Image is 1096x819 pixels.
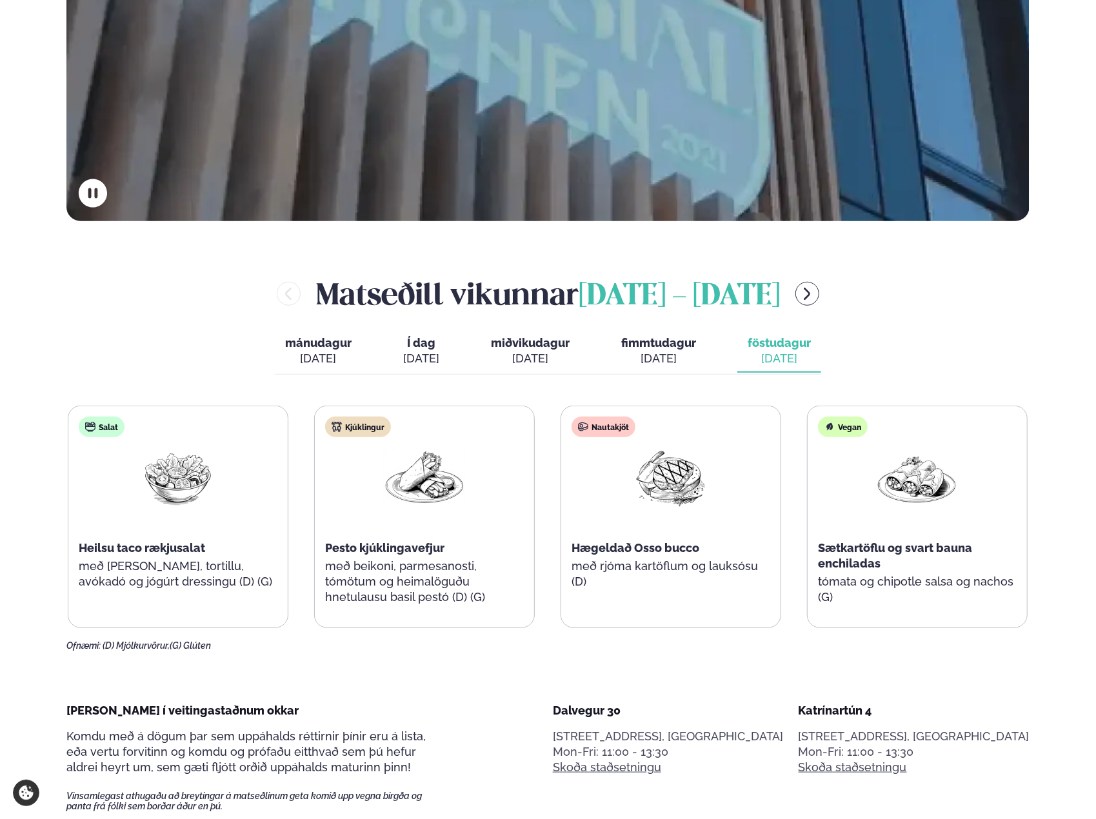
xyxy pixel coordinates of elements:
div: Mon-Fri: 11:00 - 13:30 [799,744,1030,760]
span: [PERSON_NAME] í veitingastaðnum okkar [66,704,299,717]
a: Cookie settings [13,780,39,806]
div: [DATE] [403,351,439,366]
div: Nautakjöt [572,417,635,437]
h2: Matseðill vikunnar [316,273,780,315]
div: Vegan [818,417,868,437]
div: Mon-Fri: 11:00 - 13:30 [553,744,784,760]
button: menu-btn-right [795,282,819,306]
a: Skoða staðsetningu [553,760,661,775]
div: Kjúklingur [325,417,391,437]
button: miðvikudagur [DATE] [481,330,580,373]
img: Beef-Meat.png [630,448,712,508]
span: (G) Glúten [170,640,211,651]
img: chicken.svg [332,422,342,432]
button: mánudagur [DATE] [275,330,362,373]
span: Heilsu taco rækjusalat [79,541,205,555]
img: beef.svg [578,422,588,432]
span: föstudagur [748,336,811,350]
p: með [PERSON_NAME], tortillu, avókadó og jógúrt dressingu (D) (G) [79,558,277,589]
a: Skoða staðsetningu [799,760,907,775]
span: mánudagur [285,336,352,350]
div: [DATE] [621,351,696,366]
p: [STREET_ADDRESS], [GEOGRAPHIC_DATA] [799,729,1030,744]
button: föstudagur [DATE] [737,330,821,373]
span: Komdu með á dögum þar sem uppáhalds réttirnir þínir eru á lista, eða vertu forvitinn og komdu og ... [66,729,426,774]
span: Hægeldað Osso bucco [572,541,699,555]
img: Vegan.svg [824,422,835,432]
button: fimmtudagur [DATE] [611,330,706,373]
button: Í dag [DATE] [393,330,450,373]
img: Wraps.png [383,448,466,508]
img: Salad.png [137,448,219,508]
span: [DATE] - [DATE] [579,282,780,311]
img: salad.svg [85,422,95,432]
span: Sætkartöflu og svart bauna enchiladas [818,541,972,570]
span: Vinsamlegast athugaðu að breytingar á matseðlinum geta komið upp vegna birgða og panta frá fólki ... [66,791,444,811]
span: fimmtudagur [621,336,696,350]
span: Ofnæmi: [66,640,101,651]
p: [STREET_ADDRESS], [GEOGRAPHIC_DATA] [553,729,784,744]
p: tómata og chipotle salsa og nachos (G) [818,574,1017,605]
span: Pesto kjúklingavefjur [325,541,444,555]
span: (D) Mjólkurvörur, [103,640,170,651]
span: Í dag [403,335,439,351]
span: miðvikudagur [491,336,570,350]
div: [DATE] [491,351,570,366]
div: Salat [79,417,125,437]
div: Dalvegur 30 [553,703,784,718]
div: Katrínartún 4 [799,703,1030,718]
p: með rjóma kartöflum og lauksósu (D) [572,558,770,589]
div: [DATE] [285,351,352,366]
div: [DATE] [748,351,811,366]
p: með beikoni, parmesanosti, tómötum og heimalöguðu hnetulausu basil pestó (D) (G) [325,558,524,605]
img: Enchilada.png [876,448,959,508]
button: menu-btn-left [277,282,301,306]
